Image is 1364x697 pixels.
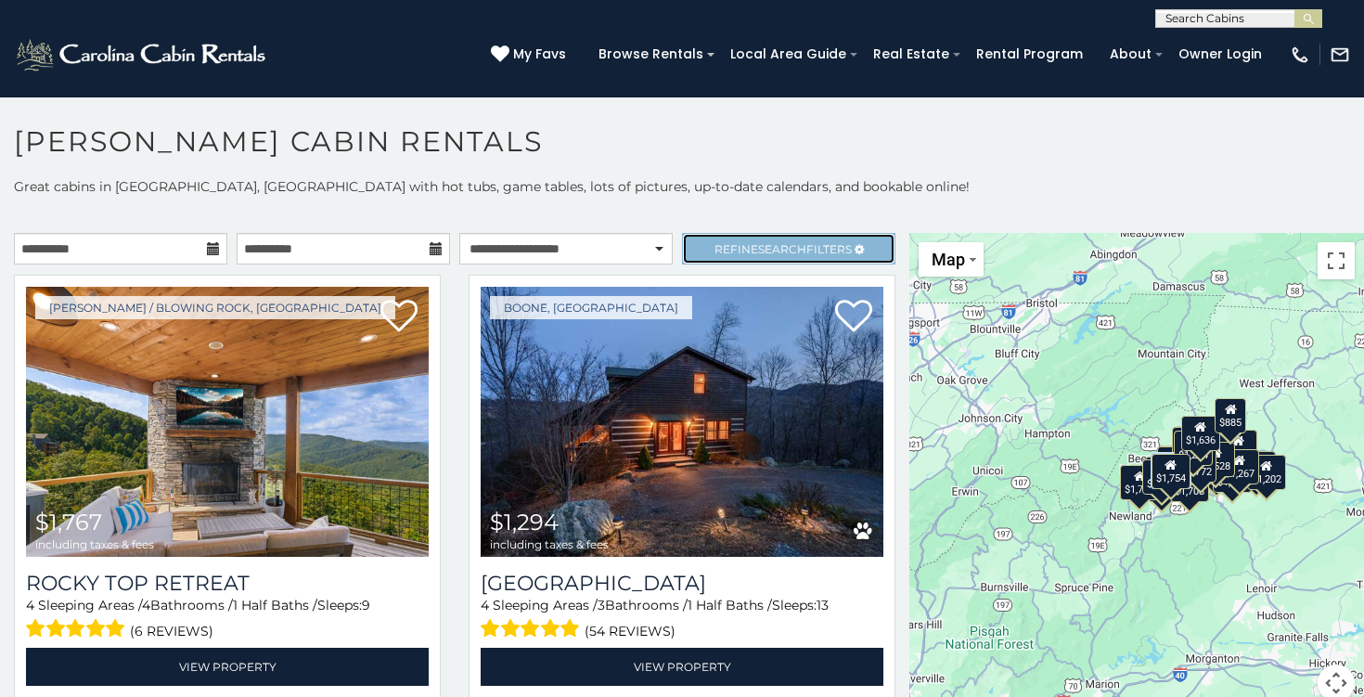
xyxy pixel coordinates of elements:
span: 1 Half Baths / [233,597,317,613]
div: $885 [1215,398,1246,433]
div: $1,111 [1213,458,1252,493]
div: Sleeping Areas / Bathrooms / Sleeps: [481,596,883,643]
span: including taxes & fees [490,538,609,550]
a: My Favs [491,45,571,65]
a: Rocky Top Retreat [26,571,429,596]
a: Boone, [GEOGRAPHIC_DATA] [490,296,692,319]
div: $1,996 [1142,458,1181,494]
a: About [1100,40,1161,69]
a: [PERSON_NAME] / Blowing Rock, [GEOGRAPHIC_DATA] [35,296,395,319]
a: Add to favorites [380,298,418,337]
span: including taxes & fees [35,538,154,550]
button: Toggle fullscreen view [1318,242,1355,279]
a: Real Estate [864,40,959,69]
span: $1,294 [490,509,559,536]
span: 3 [598,597,605,613]
span: Search [758,242,806,256]
span: (54 reviews) [585,619,676,643]
img: White-1-2.png [14,36,271,73]
div: $1,566 [1142,467,1181,502]
img: Rocky Top Retreat [26,287,429,557]
img: mail-regular-white.png [1330,45,1350,65]
div: $1,202 [1247,455,1286,490]
div: $1,294 [1174,431,1213,466]
span: 13 [817,597,829,613]
div: $1,754 [1151,451,1191,488]
a: RefineSearchFilters [682,233,895,265]
span: My Favs [513,45,566,64]
div: $1,754 [1152,453,1190,488]
a: Add to favorites [835,298,872,337]
a: View Property [481,648,883,686]
button: Change map style [919,242,984,277]
div: $2,085 [1172,426,1211,461]
div: $772 [1185,447,1216,483]
a: View Property [26,648,429,686]
a: Rental Program [967,40,1092,69]
a: [GEOGRAPHIC_DATA] [481,571,883,596]
a: Local Area Guide [721,40,856,69]
div: $1,708 [1170,466,1209,501]
img: phone-regular-white.png [1290,45,1310,65]
div: $1,267 [1220,448,1259,484]
span: 4 [142,597,150,613]
span: $1,767 [35,509,102,536]
a: Browse Rentals [589,40,713,69]
span: Map [932,250,965,269]
span: 4 [481,597,489,613]
span: (6 reviews) [130,619,213,643]
a: Willow Valley View $1,294 including taxes & fees [481,287,883,557]
a: Owner Login [1169,40,1271,69]
span: 1 Half Baths / [688,597,772,613]
span: 4 [26,597,34,613]
div: $1,206 [1218,429,1257,464]
span: Refine Filters [714,242,852,256]
span: 9 [362,597,370,613]
div: $1,783 [1120,465,1159,500]
div: $1,636 [1181,415,1220,450]
div: Sleeping Areas / Bathrooms / Sleeps: [26,596,429,643]
h3: Willow Valley View [481,571,883,596]
img: Willow Valley View [481,287,883,557]
a: Rocky Top Retreat $1,767 including taxes & fees [26,287,429,557]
